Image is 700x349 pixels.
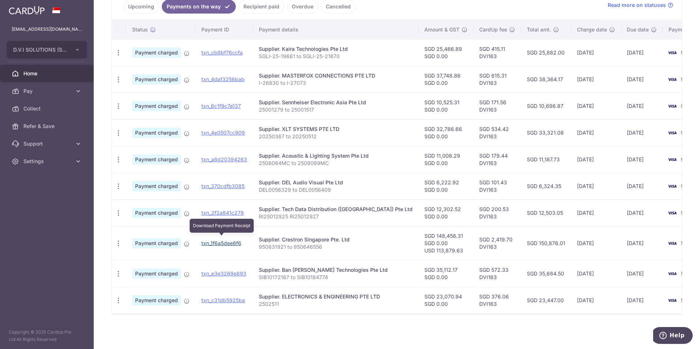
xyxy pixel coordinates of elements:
img: Bank Card [665,269,679,278]
p: 950631921 to 950646556 [259,243,413,251]
img: CardUp [9,6,45,15]
th: Payment ID [196,20,253,39]
a: txn_e3e3269e893 [201,270,246,277]
td: SGD 23,070.94 SGD 0.00 [418,287,473,314]
a: txn_a8d20394263 [201,156,247,162]
p: 20250367 to 20250512 [259,133,413,140]
span: Payment charged [132,48,181,58]
a: txn_6c1f9c7a137 [201,103,241,109]
td: [DATE] [621,66,663,93]
div: Supplier. DEL Audio Visual Pte Ltd [259,179,413,186]
td: [DATE] [571,173,621,199]
span: 5183 [681,297,693,303]
img: Bank Card [665,102,679,110]
td: [DATE] [621,226,663,260]
td: SGD 11,008.29 SGD 0.00 [418,146,473,173]
span: Support [23,140,72,147]
a: Read more on statuses [608,1,673,9]
p: 25001279 to 25001517 [259,106,413,113]
td: SGD 415.11 DVI163 [473,39,521,66]
td: [DATE] [621,119,663,146]
td: SGD 6,324.35 [521,173,571,199]
td: SGD 11,187.73 [521,146,571,173]
span: 5183 [681,270,693,277]
span: Amount & GST [424,26,459,33]
span: CardUp fee [479,26,507,33]
td: SGD 25,882.00 [521,39,571,66]
span: 9406 [681,130,694,136]
a: txn_370cdfb3085 [201,183,245,189]
p: [EMAIL_ADDRESS][DOMAIN_NAME] [12,26,82,33]
span: Payment charged [132,208,181,218]
div: Supplier. Kaira Technologies Pte Ltd [259,45,413,53]
p: SGLI-25-19661 to SGLI-25-21670 [259,53,413,60]
td: [DATE] [621,93,663,119]
span: 9406 [681,183,694,189]
td: SGD 6,222.92 SGD 0.00 [418,173,473,199]
td: [DATE] [621,199,663,226]
td: [DATE] [621,39,663,66]
img: Bank Card [665,128,679,137]
div: Supplier. Crestron Singapore Pte. Ltd [259,236,413,243]
td: SGD 23,447.00 [521,287,571,314]
span: D.V.I SOLUTIONS (S) PTE. LTD. [13,46,67,53]
div: Supplier. Ban [PERSON_NAME] Technologies Pte Ltd [259,266,413,274]
img: Bank Card [665,296,679,305]
p: 2508064MC to 2508089MC [259,160,413,167]
span: Total amt. [527,26,551,33]
img: Bank Card [665,209,679,217]
span: Home [23,70,72,77]
span: Payment charged [132,269,181,279]
iframe: Opens a widget where you can find more information [653,327,693,345]
span: 9406 [681,103,694,109]
div: Download Payment Receipt [190,219,254,233]
td: SGD 572.33 DVI163 [473,260,521,287]
div: Supplier. Acoustic & Lighting System Pte Ltd [259,152,413,160]
td: [DATE] [571,66,621,93]
td: SGD 615.31 DVI163 [473,66,521,93]
span: Payment charged [132,74,181,85]
td: SGD 32,786.66 SGD 0.00 [418,119,473,146]
td: SGD 101.43 DVI163 [473,173,521,199]
td: [DATE] [621,260,663,287]
span: Payment charged [132,181,181,191]
span: 9406 [681,156,694,162]
p: 2502511 [259,300,413,308]
div: Supplier. MASTERFOX CONNECTIONS PTE LTD [259,72,413,79]
a: txn_2f2a841c279 [201,210,244,216]
span: Payment charged [132,128,181,138]
td: [DATE] [571,93,621,119]
td: SGD 10,696.87 [521,93,571,119]
span: Settings [23,158,72,165]
span: 9406 [681,76,694,82]
span: Refer & Save [23,123,72,130]
a: txn_c31db5925ba [201,297,245,303]
span: Charge date [577,26,607,33]
p: SIB10172167 to SIB10184774 [259,274,413,281]
td: SGD 2,419.70 DVI163 [473,226,521,260]
span: Pay [23,87,72,95]
th: Payment details [253,20,418,39]
span: Due date [627,26,649,33]
td: SGD 148,456.31 SGD 0.00 USD 113,879.63 [418,226,473,260]
div: Supplier. XLT SYSTEMS PTE LTD [259,125,413,133]
p: DEL0056329 to DEL0056409 [259,186,413,194]
div: Supplier. Tech Data Distribution ([GEOGRAPHIC_DATA]) Pte Ltd [259,206,413,213]
span: 9406 [681,210,694,216]
span: Read more on statuses [608,1,666,9]
td: [DATE] [571,199,621,226]
td: [DATE] [571,287,621,314]
td: [DATE] [571,39,621,66]
a: txn_4da13256bab [201,76,245,82]
td: [DATE] [621,287,663,314]
td: SGD 37,748.86 SGD 0.00 [418,66,473,93]
td: SGD 534.42 DVI163 [473,119,521,146]
img: Bank Card [665,155,679,164]
td: SGD 150,876.01 [521,226,571,260]
span: Payment charged [132,295,181,305]
td: [DATE] [621,173,663,199]
span: Payment charged [132,101,181,111]
span: Payment charged [132,154,181,165]
a: txn_cb8bf76ccfa [201,49,243,56]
